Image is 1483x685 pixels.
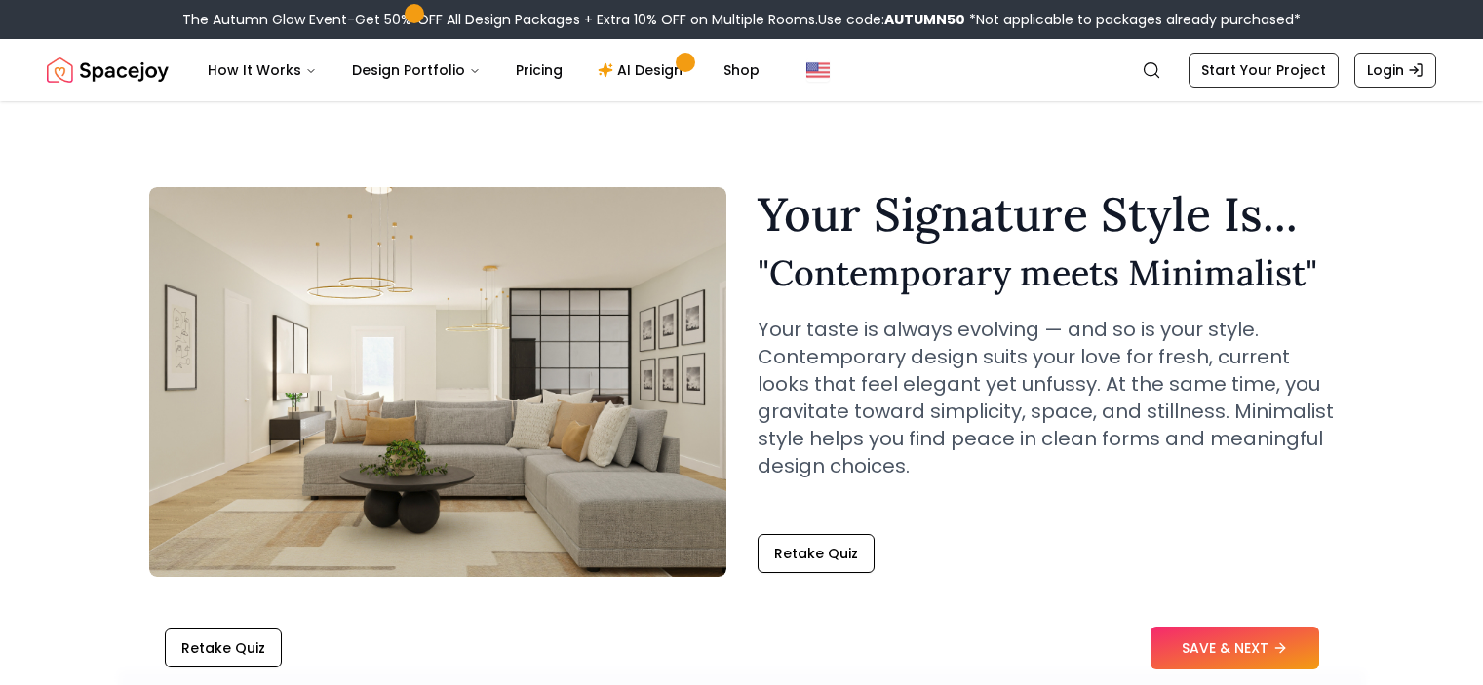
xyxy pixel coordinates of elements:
[758,191,1335,238] h1: Your Signature Style Is...
[192,51,332,90] button: How It Works
[758,316,1335,479] p: Your taste is always evolving — and so is your style. Contemporary design suits your love for fre...
[582,51,704,90] a: AI Design
[818,10,965,29] span: Use code:
[806,58,830,82] img: United States
[1151,627,1319,669] button: SAVE & NEXT
[1354,53,1436,88] a: Login
[47,39,1436,101] nav: Global
[965,10,1301,29] span: *Not applicable to packages already purchased*
[47,51,169,90] img: Spacejoy Logo
[47,51,169,90] a: Spacejoy
[149,187,726,577] img: Contemporary meets Minimalist Style Example
[758,253,1335,292] h2: " Contemporary meets Minimalist "
[1189,53,1339,88] a: Start Your Project
[500,51,578,90] a: Pricing
[182,10,1301,29] div: The Autumn Glow Event-Get 50% OFF All Design Packages + Extra 10% OFF on Multiple Rooms.
[165,628,282,667] button: Retake Quiz
[758,534,875,573] button: Retake Quiz
[884,10,965,29] b: AUTUMN50
[192,51,775,90] nav: Main
[336,51,496,90] button: Design Portfolio
[708,51,775,90] a: Shop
